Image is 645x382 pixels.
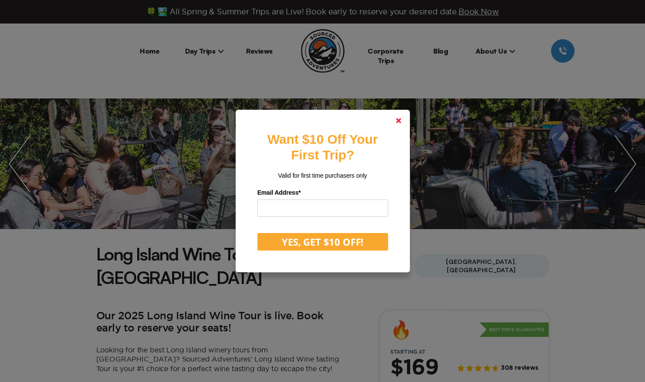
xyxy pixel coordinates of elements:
[388,110,409,131] a: Close
[257,186,388,199] label: Email Address
[267,132,378,162] strong: Want $10 Off Your First Trip?
[298,189,301,196] span: Required
[257,233,388,250] button: YES, GET $10 OFF!
[278,172,367,179] span: Valid for first time purchasers only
